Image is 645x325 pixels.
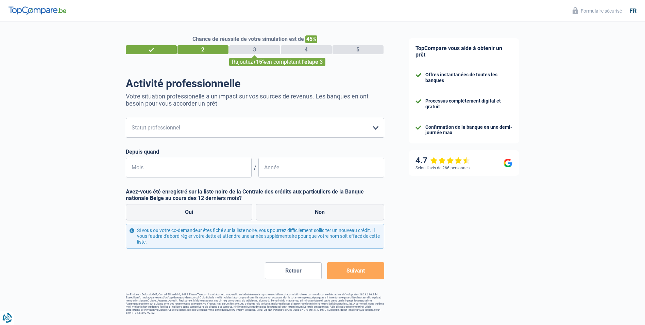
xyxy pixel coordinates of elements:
div: Si vous ou votre co-demandeur êtes fiché sur la liste noire, vous pourrez difficilement sollicite... [126,224,384,248]
input: AAAA [258,158,384,177]
button: Formulaire sécurisé [568,5,626,16]
div: Confirmation de la banque en une demi-journée max [425,124,512,136]
input: MM [126,158,252,177]
div: Processus complètement digital et gratuit [425,98,512,110]
div: 1 [126,45,177,54]
span: étape 3 [304,59,323,65]
span: Chance de réussite de votre simulation est de [192,36,304,42]
p: Votre situation professionelle a un impact sur vos sources de revenus. Les banques en ont besoin ... [126,93,384,107]
label: Oui [126,204,253,220]
div: 4 [281,45,332,54]
div: 2 [177,45,228,54]
button: Suivant [327,262,384,279]
footer: LorEmipsum Dolorsi AME, Con ad Elitsedd 0, 9499 Eiusm-Tempor, inc utlabor etd magnaaliq eni admin... [126,293,384,314]
span: +15% [253,59,266,65]
span: / [252,165,258,171]
div: 5 [333,45,384,54]
label: Avez-vous été enregistré sur la liste noire de la Centrale des crédits aux particuliers de la Ban... [126,188,384,201]
button: Retour [265,262,322,279]
div: 4.7 [415,156,470,166]
img: TopCompare Logo [9,6,66,15]
span: 45% [305,35,317,43]
div: Offres instantanées de toutes les banques [425,72,512,83]
label: Depuis quand [126,149,384,155]
div: 3 [229,45,280,54]
h1: Activité professionnelle [126,77,384,90]
div: fr [629,7,636,15]
div: Rajoutez en complétant l' [229,58,325,66]
div: Selon l’avis de 266 personnes [415,166,470,170]
div: TopCompare vous aide à obtenir un prêt [409,38,519,65]
label: Non [256,204,384,220]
